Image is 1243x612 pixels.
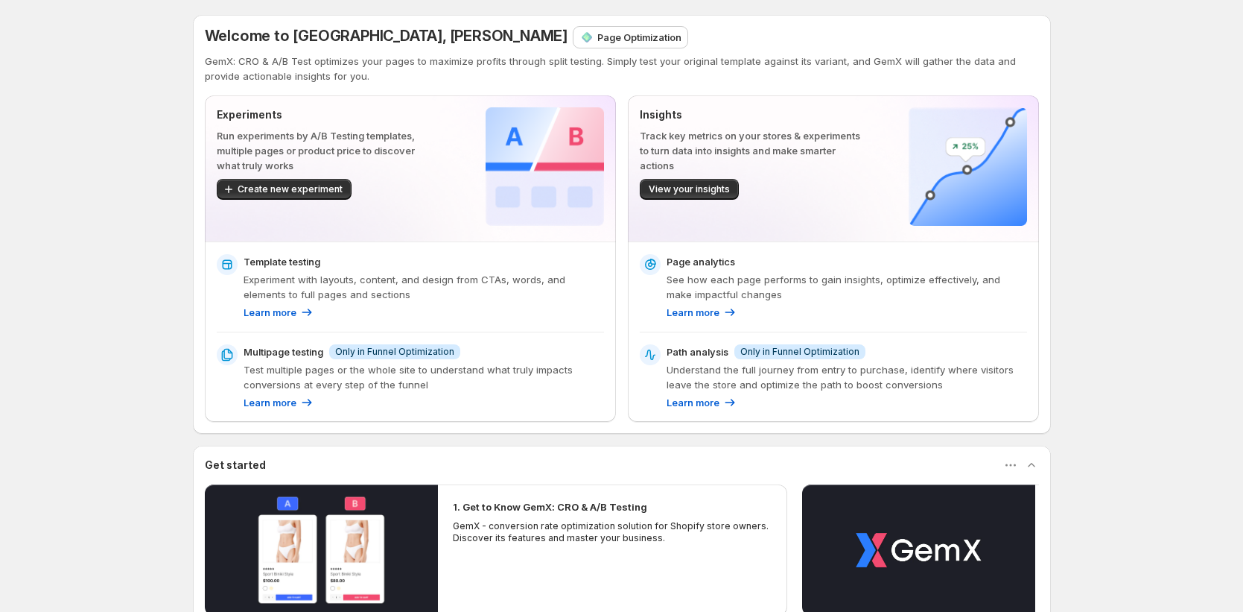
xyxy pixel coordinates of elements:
p: GemX: CRO & A/B Test optimizes your pages to maximize profits through split testing. Simply test ... [205,54,1039,83]
span: Welcome to [GEOGRAPHIC_DATA], [PERSON_NAME] [205,27,568,45]
p: Page Optimization [597,30,681,45]
a: Learn more [667,395,737,410]
p: Experiments [217,107,438,122]
p: Test multiple pages or the whole site to understand what truly impacts conversions at every step ... [244,362,604,392]
span: Only in Funnel Optimization [335,346,454,358]
p: Path analysis [667,344,728,359]
span: Only in Funnel Optimization [740,346,859,358]
img: Page Optimization [579,30,594,45]
span: Create new experiment [238,183,343,195]
img: Insights [909,107,1027,226]
p: Learn more [667,305,719,320]
a: Learn more [667,305,737,320]
p: Learn more [244,305,296,320]
p: Run experiments by A/B Testing templates, multiple pages or product price to discover what truly ... [217,128,438,173]
p: Learn more [244,395,296,410]
p: Multipage testing [244,344,323,359]
p: Track key metrics on your stores & experiments to turn data into insights and make smarter actions [640,128,861,173]
p: Page analytics [667,254,735,269]
span: View your insights [649,183,730,195]
p: Insights [640,107,861,122]
img: Experiments [486,107,604,226]
button: View your insights [640,179,739,200]
a: Learn more [244,395,314,410]
p: GemX - conversion rate optimization solution for Shopify store owners. Discover its features and ... [453,520,773,544]
button: Create new experiment [217,179,352,200]
h3: Get started [205,458,266,473]
p: See how each page performs to gain insights, optimize effectively, and make impactful changes [667,272,1027,302]
p: Understand the full journey from entry to purchase, identify where visitors leave the store and o... [667,362,1027,392]
h2: 1. Get to Know GemX: CRO & A/B Testing [453,499,647,514]
p: Experiment with layouts, content, and design from CTAs, words, and elements to full pages and sec... [244,272,604,302]
a: Learn more [244,305,314,320]
p: Template testing [244,254,320,269]
p: Learn more [667,395,719,410]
